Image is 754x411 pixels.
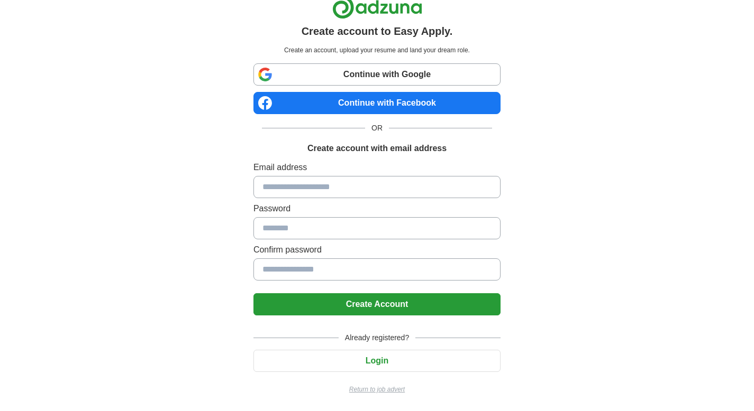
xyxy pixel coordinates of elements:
a: Login [253,356,501,365]
label: Confirm password [253,244,501,256]
a: Continue with Facebook [253,92,501,114]
label: Email address [253,161,501,174]
a: Continue with Google [253,63,501,86]
span: OR [365,123,389,134]
label: Password [253,202,501,215]
a: Return to job advert [253,385,501,394]
button: Login [253,350,501,372]
p: Create an account, upload your resume and land your dream role. [256,45,498,55]
button: Create Account [253,293,501,315]
span: Already registered? [339,332,415,343]
h1: Create account with email address [307,142,447,155]
h1: Create account to Easy Apply. [302,23,453,39]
